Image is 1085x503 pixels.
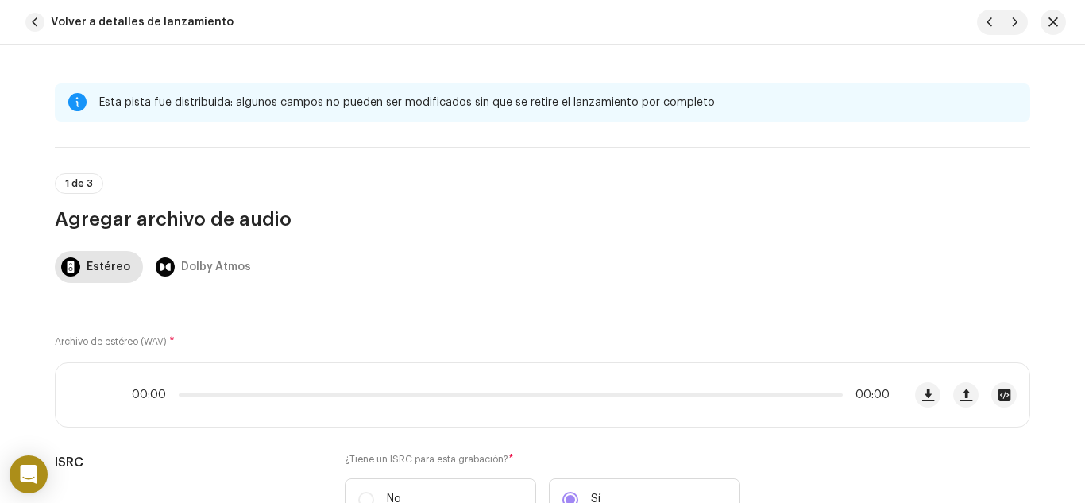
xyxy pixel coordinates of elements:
[181,251,251,283] div: Dolby Atmos
[849,389,890,401] span: 00:00
[55,207,1030,232] h3: Agregar archivo de audio
[10,455,48,493] div: Open Intercom Messenger
[345,453,740,466] label: ¿Tiene un ISRC para esta grabación?
[55,453,319,472] h5: ISRC
[99,93,1017,112] div: Esta pista fue distribuida: algunos campos no pueden ser modificados sin que se retire el lanzami...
